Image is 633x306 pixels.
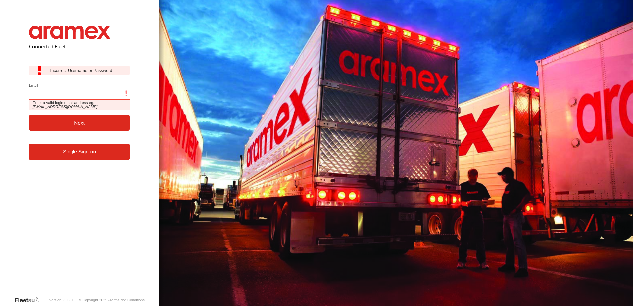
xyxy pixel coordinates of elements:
img: Aramex [29,26,111,39]
div: Version: 306.00 [49,298,74,302]
div: © Copyright 2025 - [79,298,145,302]
a: Terms and Conditions [110,298,145,302]
label: Email [29,83,130,88]
h2: Connected Fleet [29,43,130,50]
em: [EMAIL_ADDRESS][DOMAIN_NAME] [33,105,97,109]
span: Enter a valid login email address eg. [29,100,130,110]
a: Single Sign-on [29,144,130,160]
button: Next [29,115,130,131]
a: Visit our Website [14,297,45,303]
